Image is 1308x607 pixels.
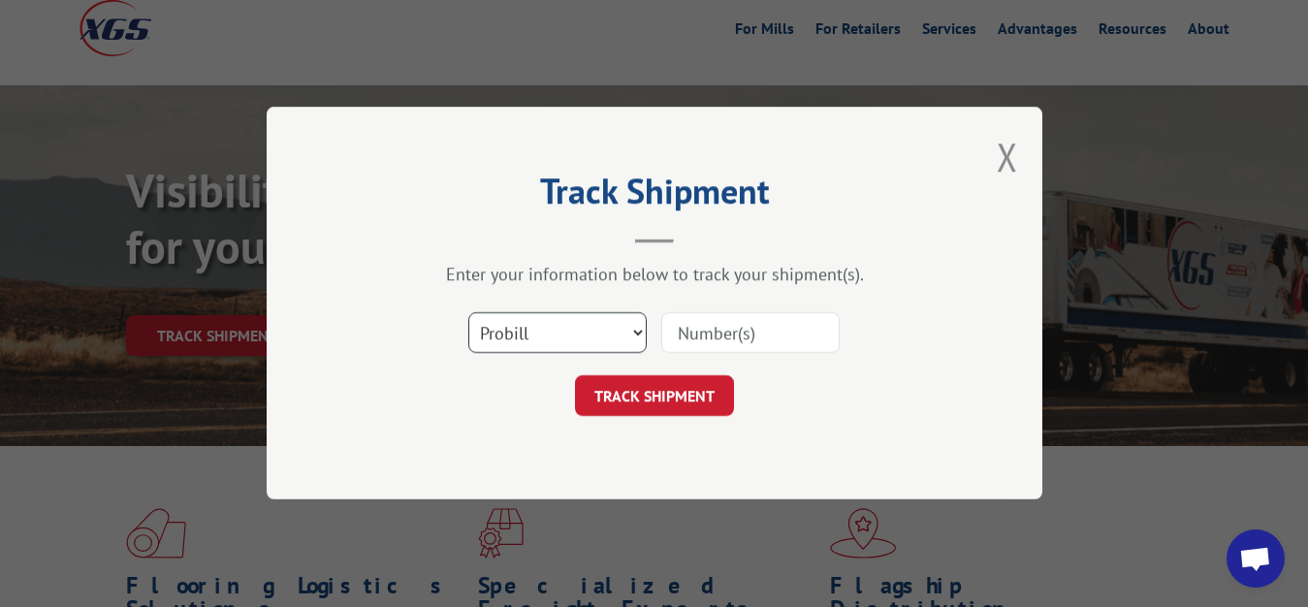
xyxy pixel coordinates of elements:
div: Enter your information below to track your shipment(s). [364,264,945,286]
button: Close modal [997,131,1018,182]
input: Number(s) [661,313,840,354]
button: TRACK SHIPMENT [575,376,734,417]
a: Open chat [1227,529,1285,588]
h2: Track Shipment [364,177,945,214]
